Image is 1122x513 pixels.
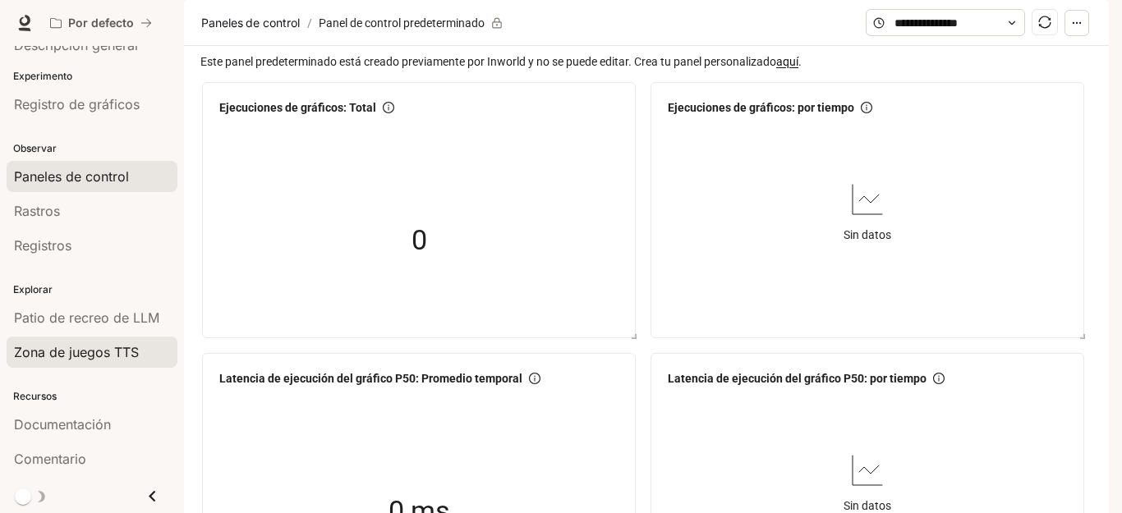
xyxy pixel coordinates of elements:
[200,55,776,68] font: Este panel predeterminado está creado previamente por Inworld y no se puede editar. Crea tu panel...
[201,16,300,30] font: Paneles de control
[861,102,872,113] span: círculo de información
[319,16,485,30] font: Panel de control predeterminado
[219,372,522,385] font: Latencia de ejecución del gráfico P50: Promedio temporal
[668,372,927,385] font: Latencia de ejecución del gráfico P50: por tiempo
[1038,16,1051,29] span: sincronización
[383,102,394,113] span: círculo de información
[529,373,540,384] span: círculo de información
[776,55,798,68] a: aquí
[197,13,304,33] button: Paneles de control
[933,373,945,384] span: círculo de información
[307,16,312,30] font: /
[412,223,427,256] font: 0
[844,228,891,241] font: Sin datos
[219,101,376,114] font: Ejecuciones de gráficos: Total
[798,55,802,68] font: .
[668,101,854,114] font: Ejecuciones de gráficos: por tiempo
[844,499,891,512] font: Sin datos
[43,7,159,39] button: Todos los espacios de trabajo
[68,16,134,30] font: Por defecto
